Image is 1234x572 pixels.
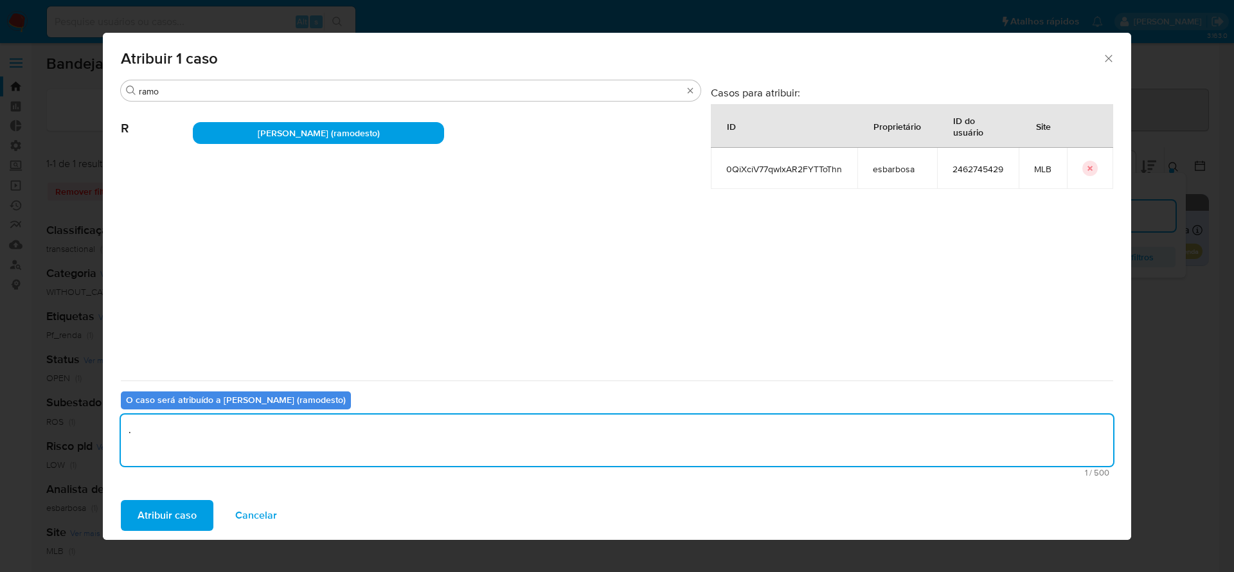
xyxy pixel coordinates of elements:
[193,122,444,144] div: [PERSON_NAME] (ramodesto)
[1034,163,1051,175] span: MLB
[1102,52,1114,64] button: Fechar a janela
[858,111,936,141] div: Proprietário
[121,51,1102,66] span: Atribuir 1 caso
[258,127,380,139] span: [PERSON_NAME] (ramodesto)
[219,500,294,531] button: Cancelar
[121,500,213,531] button: Atribuir caso
[952,163,1003,175] span: 2462745429
[235,501,277,530] span: Cancelar
[126,85,136,96] button: Buscar
[138,501,197,530] span: Atribuir caso
[121,415,1113,466] textarea: .
[121,102,193,136] span: R
[711,111,751,141] div: ID
[726,163,842,175] span: 0QiXciV77qwlxAR2FYTToThn
[938,105,1018,147] div: ID do usuário
[126,393,346,406] b: O caso será atribuído a [PERSON_NAME] (ramodesto)
[103,33,1131,540] div: assign-modal
[711,86,1113,99] h3: Casos para atribuir:
[125,469,1109,477] span: Máximo 500 caracteres
[1082,161,1098,176] button: icon-button
[139,85,683,97] input: Analista de pesquisa
[873,163,922,175] span: esbarbosa
[685,85,695,96] button: Borrar
[1021,111,1066,141] div: Site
